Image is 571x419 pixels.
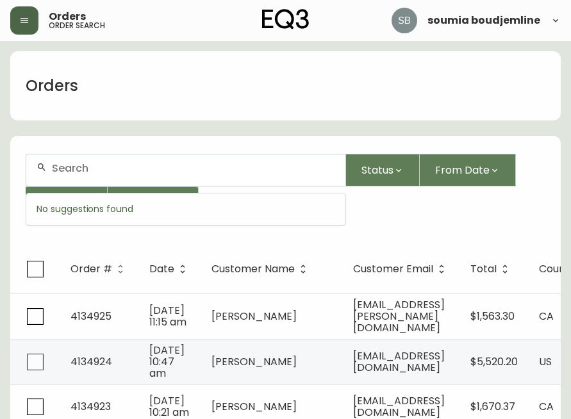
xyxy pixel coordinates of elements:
span: Order # [70,265,112,273]
div: No suggestions found [26,193,345,225]
img: logo [262,9,310,29]
span: From Date [435,162,490,178]
span: [EMAIL_ADDRESS][PERSON_NAME][DOMAIN_NAME] [353,297,445,335]
span: [PERSON_NAME] [211,399,297,414]
span: Customer Name [211,265,295,273]
span: Date [149,265,174,273]
span: [DATE] 11:15 am [149,303,186,329]
span: CA [539,399,554,414]
span: $5,520.20 [470,354,518,369]
span: [DATE] 10:47 am [149,343,185,381]
button: Status [346,154,420,186]
span: 4134923 [70,399,111,414]
span: 4134925 [70,309,112,324]
span: Customer Name [211,263,311,275]
span: soumia boudjemline [427,15,540,26]
span: Orders [49,12,86,22]
span: $1,670.37 [470,399,515,414]
span: Status [361,162,393,178]
span: [EMAIL_ADDRESS][DOMAIN_NAME] [353,349,445,375]
input: Search [52,162,335,174]
span: Customer Email [353,263,450,275]
span: [PERSON_NAME] [211,354,297,369]
span: CA [539,309,554,324]
span: Order # [70,263,129,275]
span: [PERSON_NAME] [211,309,297,324]
button: More Filters [108,186,199,219]
span: US [539,354,552,369]
span: 4134924 [70,354,112,369]
span: Total [470,263,513,275]
span: Total [470,265,497,273]
h5: order search [49,22,105,29]
span: Customer Email [353,265,433,273]
h1: Orders [26,75,78,97]
span: Date [149,263,191,275]
img: 83621bfd3c61cadf98040c636303d86a [392,8,417,33]
button: To Date [26,186,108,219]
span: $1,563.30 [470,309,515,324]
button: From Date [420,154,516,186]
